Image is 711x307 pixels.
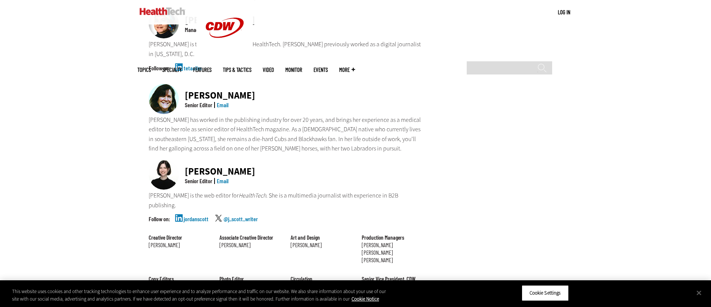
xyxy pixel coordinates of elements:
img: Jean Dal Porto [149,84,179,114]
img: Jordan Scott [149,160,179,190]
div: Circulation [291,276,350,282]
p: [PERSON_NAME] has worked in the publishing industry for over 20 years, and brings her experience ... [149,115,422,153]
a: MonITor [285,67,302,73]
span: Specialty [162,67,182,73]
div: [PERSON_NAME] [362,250,422,255]
a: CDW [196,50,253,58]
div: Senior Vice President, CDW Healthcare [362,276,422,287]
a: Video [263,67,274,73]
div: Senior Editor [185,102,212,108]
div: [PERSON_NAME] [362,257,422,263]
a: Email [217,177,228,184]
div: User menu [558,8,570,16]
span: More [339,67,355,73]
div: [PERSON_NAME] [362,242,422,248]
div: This website uses cookies and other tracking technologies to enhance user experience and to analy... [12,288,391,302]
div: [PERSON_NAME] [219,242,279,248]
a: Log in [558,9,570,15]
div: Copy Editors [149,276,209,282]
div: Associate Creative Director [219,235,279,240]
p: [PERSON_NAME] is the web editor for . She is a multimedia journalist with experience in B2B publi... [149,191,422,210]
div: [PERSON_NAME] [291,242,350,248]
a: @j_scott_writer [224,216,258,235]
div: Art and Design [291,235,350,240]
div: Creative Director [149,235,209,240]
a: Email [217,101,228,108]
div: Senior Editor [185,178,212,184]
div: [PERSON_NAME] [149,242,209,248]
a: Tips & Tactics [223,67,251,73]
span: Topics [137,67,151,73]
em: HealthTech [239,191,266,199]
div: [PERSON_NAME] [185,167,255,176]
div: [PERSON_NAME] [185,91,255,100]
div: Photo Editor [219,276,279,282]
img: Home [140,8,185,15]
a: Events [314,67,328,73]
button: Cookie Settings [522,285,569,301]
a: jordanscott [184,216,209,235]
a: More information about your privacy [352,296,379,302]
button: Close [691,284,707,301]
div: Production Managers [362,235,422,240]
a: Features [193,67,212,73]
